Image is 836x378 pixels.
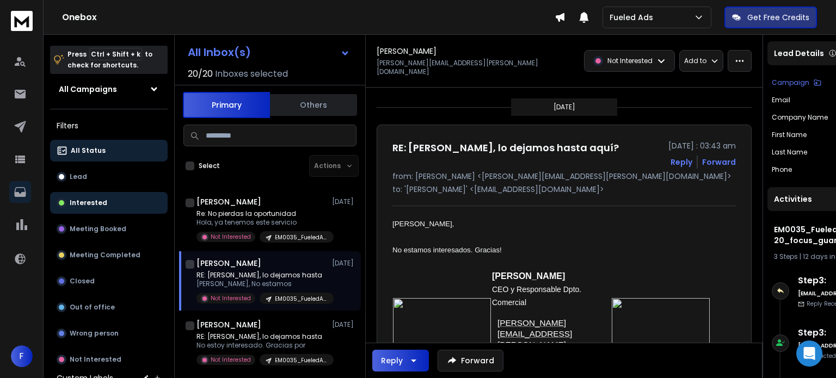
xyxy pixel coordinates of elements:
[70,251,140,259] p: Meeting Completed
[62,11,555,24] h1: Onebox
[270,93,357,117] button: Others
[747,12,809,23] p: Get Free Credits
[50,192,168,214] button: Interested
[179,41,359,63] button: All Inbox(s)
[196,258,261,269] h1: [PERSON_NAME]
[332,320,356,329] p: [DATE]
[668,140,736,151] p: [DATE] : 03:43 am
[11,345,33,367] button: F
[196,196,261,207] h1: [PERSON_NAME]
[392,184,736,195] p: to: '[PERSON_NAME]' <[EMAIL_ADDRESS][DOMAIN_NAME]>
[377,59,561,76] p: [PERSON_NAME][EMAIL_ADDRESS][PERSON_NAME][DOMAIN_NAME]
[392,140,619,156] h1: RE: [PERSON_NAME], lo dejamos hasta aquí?
[199,162,220,170] label: Select
[70,303,115,312] p: Out of office
[211,356,251,364] p: Not Interested
[492,271,565,281] span: [PERSON_NAME]
[492,285,583,307] span: CEO y Responsable Dpto. Comercial
[70,199,107,207] p: Interested
[671,157,692,168] button: Reply
[196,218,327,227] p: Hola, ya tenemos este servicio
[702,157,736,168] div: Forward
[70,355,121,364] p: Not Interested
[774,252,798,261] span: 3 Steps
[796,340,822,367] div: Open Intercom Messenger
[610,12,657,23] p: Fueled Ads
[50,166,168,188] button: Lead
[372,350,429,371] button: Reply
[772,78,821,87] button: Campaign
[211,294,251,302] p: Not Interested
[196,280,327,288] p: [PERSON_NAME], No estamos
[724,7,817,28] button: Get Free Credits
[183,92,270,118] button: Primary
[196,209,327,218] p: Re: No pierdas la oportunidad
[392,171,736,182] p: from: [PERSON_NAME] <[PERSON_NAME][EMAIL_ADDRESS][PERSON_NAME][DOMAIN_NAME]>
[684,57,706,65] p: Add to
[11,11,33,31] img: logo
[332,259,356,268] p: [DATE]
[50,270,168,292] button: Closed
[59,84,117,95] h1: All Campaigns
[772,131,807,139] p: First Name
[772,148,807,157] p: Last Name
[70,329,119,338] p: Wrong person
[554,103,575,111] p: [DATE]
[772,96,790,104] p: Email
[381,355,403,366] div: Reply
[50,323,168,344] button: Wrong person
[275,356,327,364] p: EM0035_FueledAds_Spain_MultiplesIndustries_CEO_1-20_focus_guaranteed_results
[275,295,327,303] p: EM0035_FueledAds_Spain_MultiplesIndustries_CEO_1-20_focus_guaranteed_results
[774,48,824,59] p: Lead Details
[70,172,87,181] p: Lead
[772,113,828,122] p: Company Name
[50,140,168,162] button: All Status
[50,78,168,100] button: All Campaigns
[70,277,95,286] p: Closed
[392,246,502,254] span: No estamos interesados. Gracias!
[50,349,168,370] button: Not Interested
[332,197,356,206] p: [DATE]
[772,78,809,87] p: Campaign
[196,271,327,280] p: RE: [PERSON_NAME], lo dejamos hasta
[772,165,792,174] p: Phone
[275,233,327,241] p: EM0035_FueledAds_Spain_MultiplesIndustries_CEO_1-20_focus_guaranteed_results
[70,225,126,233] p: Meeting Booked
[50,244,168,266] button: Meeting Completed
[196,332,327,341] p: RE: [PERSON_NAME], lo dejamos hasta
[377,46,437,57] h1: [PERSON_NAME]
[438,350,503,371] button: Forward
[196,319,261,330] h1: [PERSON_NAME]
[67,49,152,71] p: Press to check for shortcuts.
[497,318,572,360] a: [PERSON_NAME][EMAIL_ADDRESS][PERSON_NAME][DOMAIN_NAME]
[71,146,106,155] p: All Status
[211,233,251,241] p: Not Interested
[188,67,213,80] span: 20 / 20
[89,48,142,60] span: Ctrl + Shift + k
[50,118,168,133] h3: Filters
[188,47,251,58] h1: All Inbox(s)
[196,341,327,350] p: No estoy interesado. Gracias por
[607,57,653,65] p: Not Interested
[50,218,168,240] button: Meeting Booked
[50,296,168,318] button: Out of office
[392,220,454,228] span: [PERSON_NAME],
[215,67,288,80] h3: Inboxes selected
